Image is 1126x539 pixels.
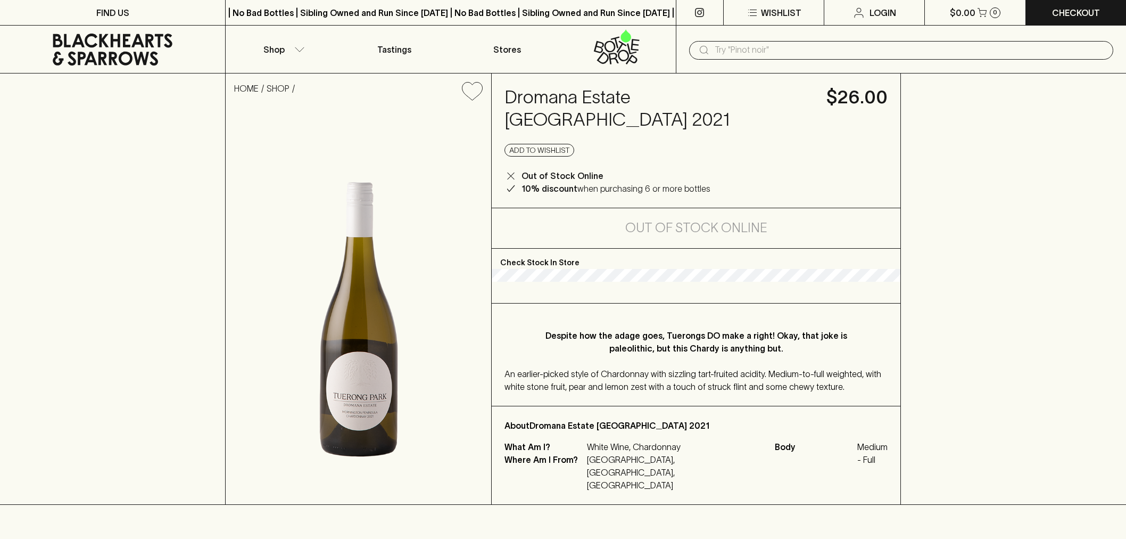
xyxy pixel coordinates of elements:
h5: Out of Stock Online [625,219,767,236]
span: An earlier-picked style of Chardonnay with sizzling tart-fruited acidity. Medium-to-full weighted... [504,369,881,391]
p: $0.00 [950,6,975,19]
p: Despite how the adage goes, Tuerongs DO make a right! Okay, that joke is paleolithic, but this Ch... [526,329,866,355]
button: Shop [226,26,338,73]
a: Tastings [338,26,451,73]
p: [GEOGRAPHIC_DATA], [GEOGRAPHIC_DATA], [GEOGRAPHIC_DATA] [587,453,762,492]
a: HOME [234,84,259,93]
p: Stores [493,43,521,56]
a: SHOP [267,84,289,93]
p: when purchasing 6 or more bottles [521,182,710,195]
span: Medium - Full [857,440,888,466]
a: Stores [451,26,563,73]
p: Check Stock In Store [492,249,900,269]
button: Add to wishlist [504,144,574,157]
input: Try "Pinot noir" [715,42,1105,59]
p: Where Am I From? [504,453,584,492]
p: About Dromana Estate [GEOGRAPHIC_DATA] 2021 [504,419,888,432]
p: 0 [993,10,997,15]
p: Tastings [377,43,411,56]
p: Shop [263,43,285,56]
button: Add to wishlist [458,78,487,105]
h4: $26.00 [826,86,888,109]
p: Checkout [1052,6,1100,19]
p: What Am I? [504,440,584,453]
b: 10% discount [521,184,577,193]
span: Body [775,440,855,466]
p: Wishlist [761,6,801,19]
p: FIND US [96,6,129,19]
p: White Wine, Chardonnay [587,440,762,453]
h4: Dromana Estate [GEOGRAPHIC_DATA] 2021 [504,86,814,131]
p: Out of Stock Online [521,169,603,182]
p: Login [870,6,896,19]
img: 28059.png [226,109,491,504]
